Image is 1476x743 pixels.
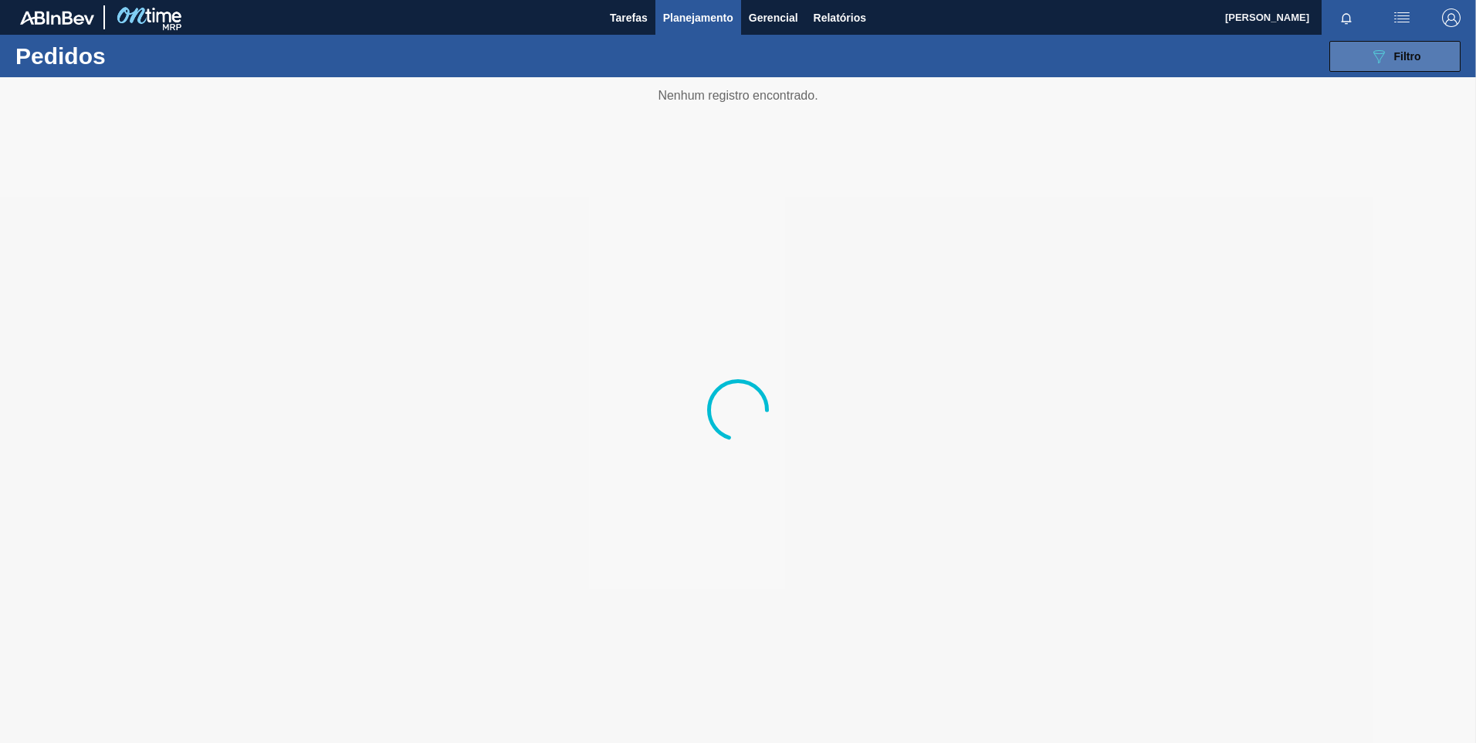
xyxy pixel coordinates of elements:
img: userActions [1393,8,1411,27]
button: Filtro [1329,41,1461,72]
span: Gerencial [749,8,798,27]
span: Relatórios [814,8,866,27]
img: Logout [1442,8,1461,27]
span: Tarefas [610,8,648,27]
h1: Pedidos [15,47,246,65]
span: Filtro [1394,50,1421,63]
span: Planejamento [663,8,733,27]
button: Notificações [1322,7,1371,29]
img: TNhmsLtSVTkK8tSr43FrP2fwEKptu5GPRR3wAAAABJRU5ErkJggg== [20,11,94,25]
